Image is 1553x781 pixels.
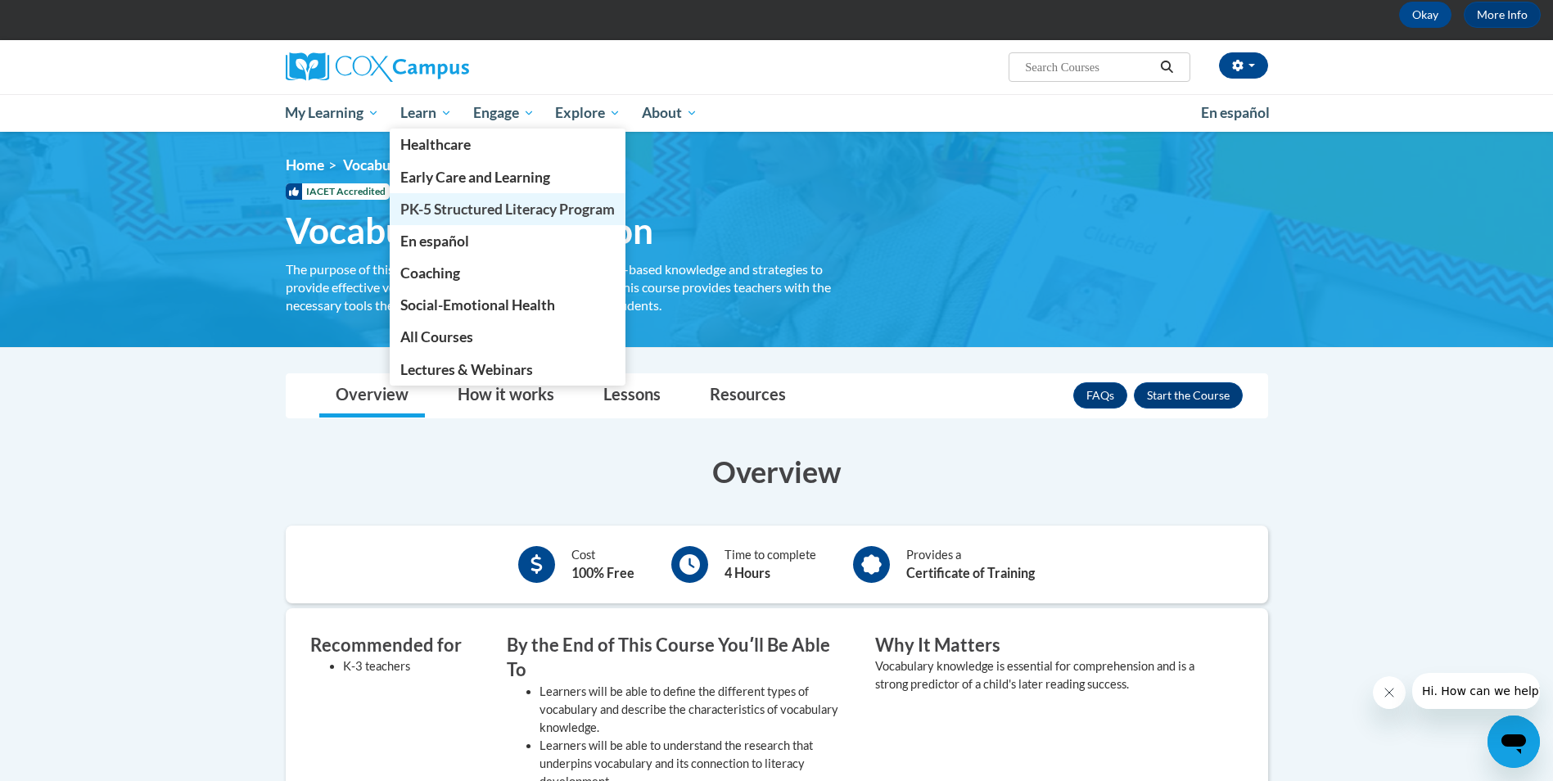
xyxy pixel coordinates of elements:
a: En español [1190,96,1280,130]
button: Okay [1399,2,1451,28]
a: Healthcare [390,129,625,160]
iframe: Close message [1373,676,1406,709]
span: En español [400,232,469,250]
h3: By the End of This Course Youʹll Be Able To [507,633,851,684]
iframe: Button to launch messaging window [1488,716,1540,768]
div: Main menu [261,94,1293,132]
a: Engage [463,94,545,132]
div: Provides a [906,546,1035,583]
span: IACET Accredited [286,183,390,200]
a: More Info [1464,2,1541,28]
li: Learners will be able to define the different types of vocabulary and describe the characteristic... [539,683,851,737]
span: Engage [473,103,535,123]
a: Overview [319,374,425,418]
span: PK-5 Structured Literacy Program [400,201,615,218]
span: Explore [555,103,621,123]
div: Cost [571,546,634,583]
a: About [631,94,708,132]
span: En español [1201,104,1270,121]
span: Vocabulary Instruction [286,209,653,252]
a: Coaching [390,257,625,289]
li: K-3 teachers [343,657,482,675]
div: The purpose of this course is to equip teachers with research-based knowledge and strategies to p... [286,260,851,314]
a: Cox Campus [286,52,597,82]
a: PK-5 Structured Literacy Program [390,193,625,225]
div: Time to complete [725,546,816,583]
button: Search [1154,57,1179,77]
a: How it works [441,374,571,418]
a: FAQs [1073,382,1127,409]
span: Social-Emotional Health [400,296,555,314]
span: Healthcare [400,136,471,153]
span: All Courses [400,328,473,345]
a: All Courses [390,321,625,353]
span: Hi. How can we help? [10,11,133,25]
a: Home [286,156,324,174]
b: Certificate of Training [906,565,1035,580]
button: Enroll [1134,382,1243,409]
a: Social-Emotional Health [390,289,625,321]
a: Learn [390,94,463,132]
span: Lectures & Webinars [400,361,533,378]
span: Learn [400,103,452,123]
img: Cox Campus [286,52,469,82]
a: Early Care and Learning [390,161,625,193]
b: 4 Hours [725,565,770,580]
a: Lessons [587,374,677,418]
span: Vocabulary Instruction [343,156,490,174]
span: Early Care and Learning [400,169,550,186]
button: Account Settings [1219,52,1268,79]
input: Search Courses [1023,57,1154,77]
span: Coaching [400,264,460,282]
b: 100% Free [571,565,634,580]
h3: Why It Matters [875,633,1219,658]
span: About [642,103,697,123]
h3: Overview [286,451,1268,492]
a: Explore [544,94,631,132]
iframe: Message from company [1412,673,1540,709]
a: Resources [693,374,802,418]
a: Lectures & Webinars [390,354,625,386]
a: My Learning [275,94,391,132]
h3: Recommended for [310,633,482,658]
span: My Learning [285,103,379,123]
value: Vocabulary knowledge is essential for comprehension and is a strong predictor of a child's later ... [875,659,1194,691]
a: En español [390,225,625,257]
